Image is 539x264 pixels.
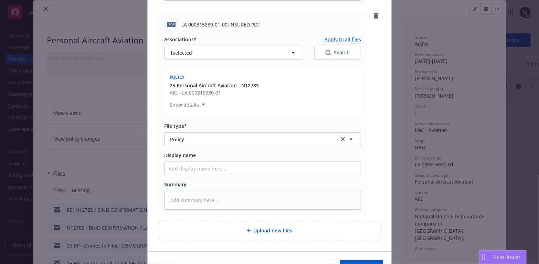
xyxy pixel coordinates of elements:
span: Summary [164,181,187,188]
span: Upload new files [254,227,293,234]
span: Nova Assist [494,254,521,260]
button: Nova Assist [479,250,527,264]
div: Upload new files [159,221,380,240]
div: Drag to move [479,251,488,264]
